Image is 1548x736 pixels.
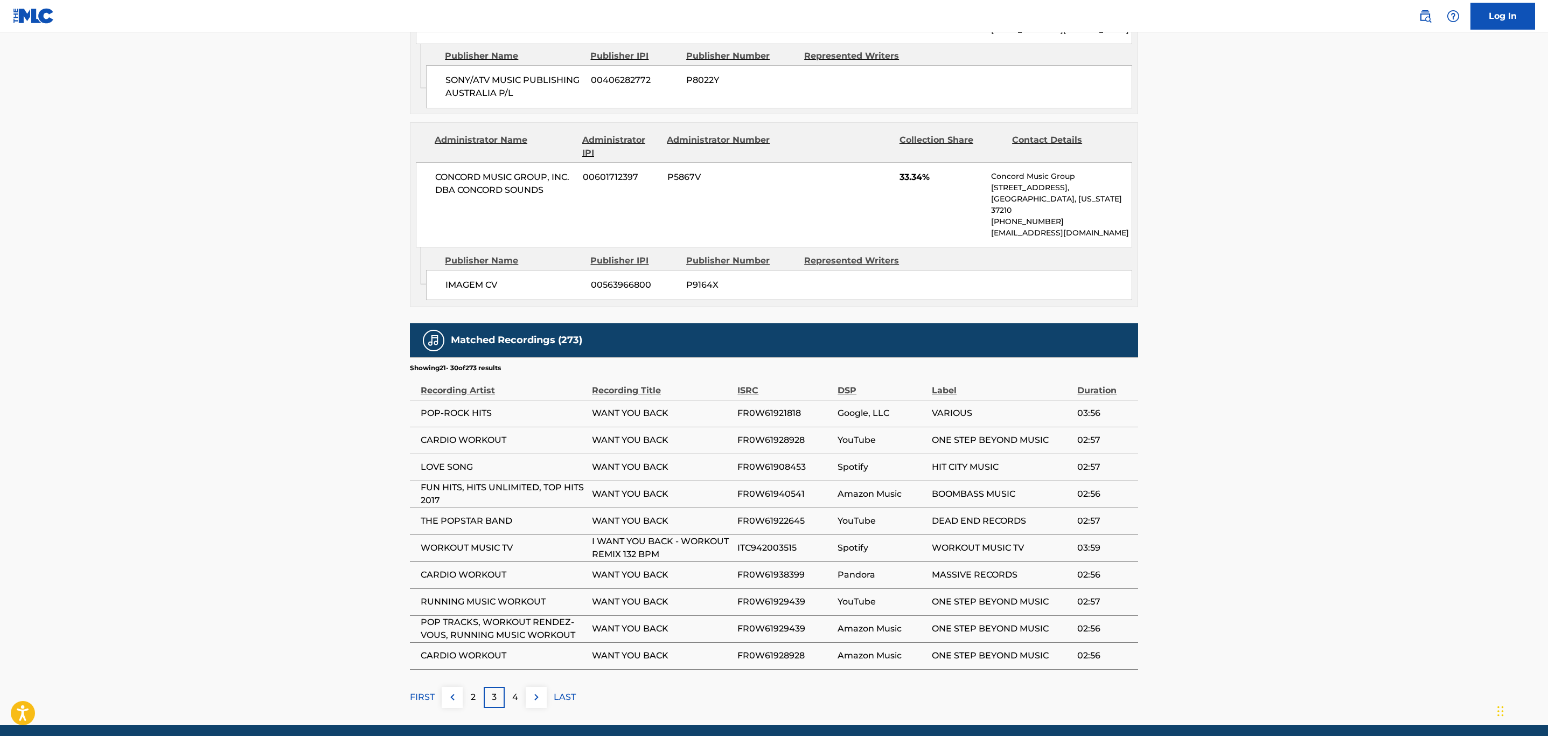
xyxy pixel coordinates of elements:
img: left [446,691,459,704]
div: Represented Writers [804,254,914,267]
span: WORKOUT MUSIC TV [421,541,587,554]
span: FR0W61928928 [737,649,832,662]
p: FIRST [410,691,435,704]
img: MLC Logo [13,8,54,24]
p: Concord Music Group [991,171,1132,182]
div: Represented Writers [804,50,914,63]
div: Publisher Name [445,50,582,63]
span: FR0W61921818 [737,407,832,420]
span: FR0W61908453 [737,461,832,474]
div: Duration [1077,373,1133,397]
span: I WANT YOU BACK - WORKOUT REMIX 132 BPM [592,535,732,561]
span: WANT YOU BACK [592,622,732,635]
span: POP TRACKS, WORKOUT RENDEZ-VOUS, RUNNING MUSIC WORKOUT [421,616,587,642]
img: right [530,691,543,704]
span: RUNNING MUSIC WORKOUT [421,595,587,608]
span: FR0W61929439 [737,622,832,635]
div: Administrator Name [435,134,574,159]
a: Public Search [1414,5,1436,27]
span: YouTube [838,434,926,447]
h5: Matched Recordings (273) [451,334,582,346]
span: 02:57 [1077,434,1133,447]
span: 33.34% [899,171,983,184]
span: WANT YOU BACK [592,488,732,501]
div: Publisher Name [445,254,582,267]
iframe: Chat Widget [1494,684,1548,736]
span: CARDIO WORKOUT [421,434,587,447]
span: CARDIO WORKOUT [421,649,587,662]
div: Drag [1497,695,1504,727]
span: WANT YOU BACK [592,568,732,581]
span: POP-ROCK HITS [421,407,587,420]
div: Publisher IPI [590,254,678,267]
span: VARIOUS [932,407,1072,420]
span: 03:56 [1077,407,1133,420]
span: DEAD END RECORDS [932,515,1072,527]
span: ONE STEP BEYOND MUSIC [932,649,1072,662]
span: ONE STEP BEYOND MUSIC [932,595,1072,608]
span: THE POPSTAR BAND [421,515,587,527]
p: [EMAIL_ADDRESS][DOMAIN_NAME] [991,227,1132,239]
p: [STREET_ADDRESS], [991,182,1132,193]
span: WORKOUT MUSIC TV [932,541,1072,554]
div: Recording Title [592,373,732,397]
span: FR0W61940541 [737,488,832,501]
p: 2 [471,691,476,704]
span: FUN HITS, HITS UNLIMITED, TOP HITS 2017 [421,481,587,507]
div: Publisher Number [686,254,796,267]
span: WANT YOU BACK [592,515,732,527]
span: 02:56 [1077,649,1133,662]
span: P5867V [667,171,772,184]
span: WANT YOU BACK [592,595,732,608]
span: 02:56 [1077,488,1133,501]
span: Google, LLC [838,407,926,420]
span: P9164X [686,279,796,291]
p: 3 [492,691,497,704]
p: 4 [512,691,518,704]
span: Amazon Music [838,488,926,501]
div: ISRC [737,373,832,397]
span: FR0W61922645 [737,515,832,527]
div: Label [932,373,1072,397]
p: Showing 21 - 30 of 273 results [410,363,501,373]
span: ITC942003515 [737,541,832,554]
div: Administrator IPI [582,134,659,159]
span: WANT YOU BACK [592,461,732,474]
div: Contact Details [1012,134,1117,159]
span: YouTube [838,595,926,608]
span: Amazon Music [838,622,926,635]
span: LOVE SONG [421,461,587,474]
div: Collection Share [899,134,1004,159]
div: Administrator Number [667,134,771,159]
span: Amazon Music [838,649,926,662]
span: 02:57 [1077,595,1133,608]
span: FR0W61928928 [737,434,832,447]
span: HIT CITY MUSIC [932,461,1072,474]
span: SONY/ATV MUSIC PUBLISHING AUSTRALIA P/L [445,74,583,100]
span: Spotify [838,461,926,474]
span: Pandora [838,568,926,581]
span: ONE STEP BEYOND MUSIC [932,622,1072,635]
img: Matched Recordings [427,334,440,347]
span: FR0W61938399 [737,568,832,581]
span: WANT YOU BACK [592,407,732,420]
img: search [1419,10,1432,23]
span: 03:59 [1077,541,1133,554]
span: CONCORD MUSIC GROUP, INC. DBA CONCORD SOUNDS [435,171,575,197]
div: Publisher IPI [590,50,678,63]
span: P8022Y [686,74,796,87]
span: MASSIVE RECORDS [932,568,1072,581]
div: DSP [838,373,926,397]
span: 02:56 [1077,622,1133,635]
span: 00406282772 [591,74,678,87]
span: YouTube [838,515,926,527]
img: help [1447,10,1460,23]
span: 00601712397 [583,171,659,184]
span: 02:57 [1077,461,1133,474]
p: LAST [554,691,576,704]
span: 02:57 [1077,515,1133,527]
div: Help [1442,5,1464,27]
span: WANT YOU BACK [592,649,732,662]
span: 02:56 [1077,568,1133,581]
